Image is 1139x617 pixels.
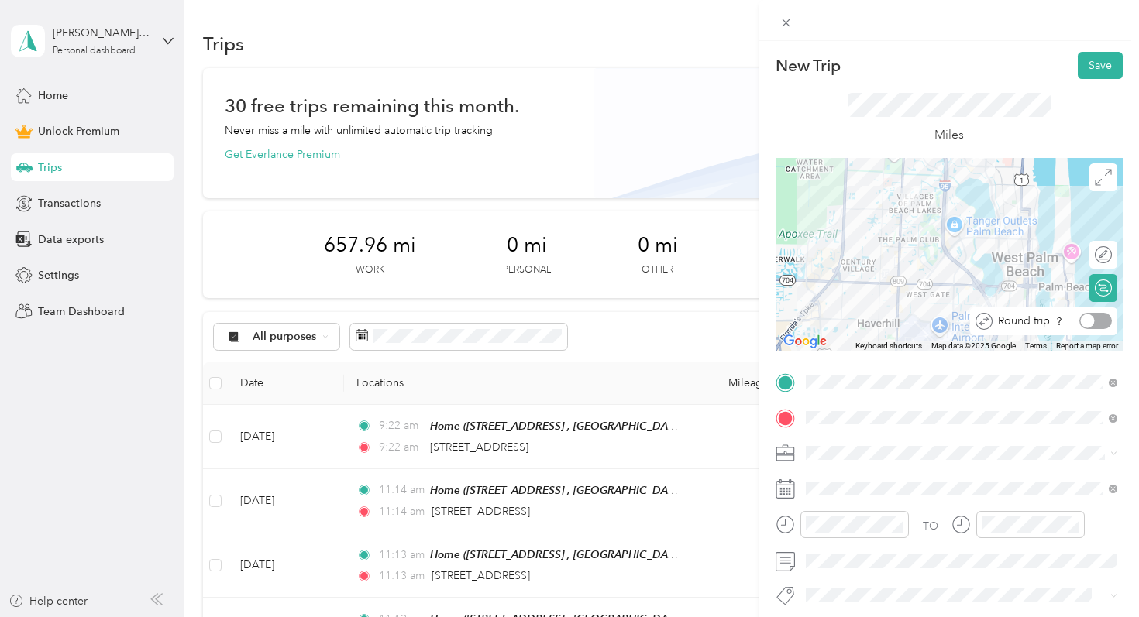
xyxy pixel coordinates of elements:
iframe: Everlance-gr Chat Button Frame [1052,530,1139,617]
div: TO [923,518,938,534]
a: Open this area in Google Maps (opens a new window) [779,331,831,351]
span: Map data ©2025 Google [931,341,1016,350]
p: Miles [934,125,964,145]
a: Report a map error [1056,341,1118,350]
button: Save [1078,52,1123,79]
img: Google [779,331,831,351]
button: Keyboard shortcuts [855,341,922,351]
a: Terms (opens in new tab) [1025,341,1047,350]
p: New Trip [776,55,841,77]
span: Round trip [998,316,1050,327]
